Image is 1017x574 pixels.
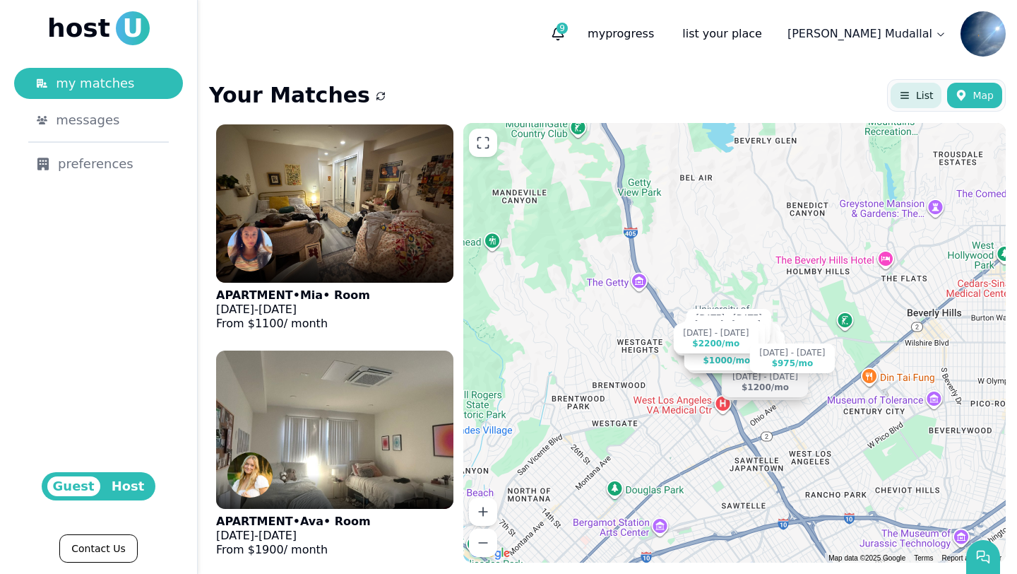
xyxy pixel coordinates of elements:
[696,313,761,324] div: [DATE] - [DATE]
[216,543,371,557] p: From $ 1900 / month
[227,452,273,498] img: Ava Zelasko avatar
[732,372,798,382] div: [DATE] - [DATE]
[779,20,955,48] a: [PERSON_NAME] Mudallal
[227,226,273,271] img: Mia Marcillac avatar
[56,110,119,130] span: messages
[914,554,933,562] a: Terms (opens in new tab)
[37,154,160,174] div: preferences
[973,88,994,102] span: Map
[59,534,137,563] a: Contact Us
[47,14,110,42] span: host
[216,515,371,529] p: APARTMENT • Ava • Room
[588,27,605,40] span: my
[742,382,789,393] div: $1200 /mo
[545,21,571,47] button: 9
[14,148,183,180] a: preferences
[14,105,183,136] a: messages
[116,11,150,45] span: U
[469,498,497,526] button: Zoom in
[56,74,134,93] span: my matches
[703,356,750,366] div: $1000 /mo
[942,554,1001,562] a: Report a map error
[216,303,370,317] p: -
[209,83,370,108] h1: Your Matches
[947,83,1002,108] button: Map
[671,20,773,48] a: list your place
[683,328,749,339] div: [DATE] - [DATE]
[695,320,761,330] div: [DATE] - [DATE]
[47,11,150,45] a: hostU
[916,88,933,102] span: List
[828,554,905,562] span: Map data ©2025 Google
[557,23,568,34] span: 9
[14,68,183,99] a: my matches
[759,348,825,358] div: [DATE] - [DATE]
[216,288,370,303] p: APARTMENT • Mia • Room
[216,317,370,331] p: From $ 1100 / month
[467,544,513,563] img: Google
[787,25,932,42] p: [PERSON_NAME] Mudallal
[961,11,1006,57] img: Tara Mudallal avatar
[891,83,941,108] button: List
[772,358,814,369] div: $975 /mo
[47,476,100,496] span: Guest
[209,117,460,344] a: APARTMENTMia Marcillac avatarAPARTMENT•Mia• Room[DATE]-[DATE]From $1100/ month
[576,20,665,48] p: progress
[216,529,371,543] p: -
[258,303,297,316] span: [DATE]
[469,129,497,157] button: Enter fullscreen
[216,303,254,316] span: [DATE]
[209,344,460,570] a: APARTMENTAva Zelasko avatarAPARTMENT•Ava• Room[DATE]-[DATE]From $1900/ month
[106,476,150,496] span: Host
[692,339,739,349] div: $2200 /mo
[216,351,453,509] img: APARTMENT
[258,529,297,542] span: [DATE]
[216,124,453,283] img: APARTMENT
[467,544,513,563] a: Open this area in Google Maps (opens a new window)
[216,529,254,542] span: [DATE]
[469,529,497,557] button: Zoom out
